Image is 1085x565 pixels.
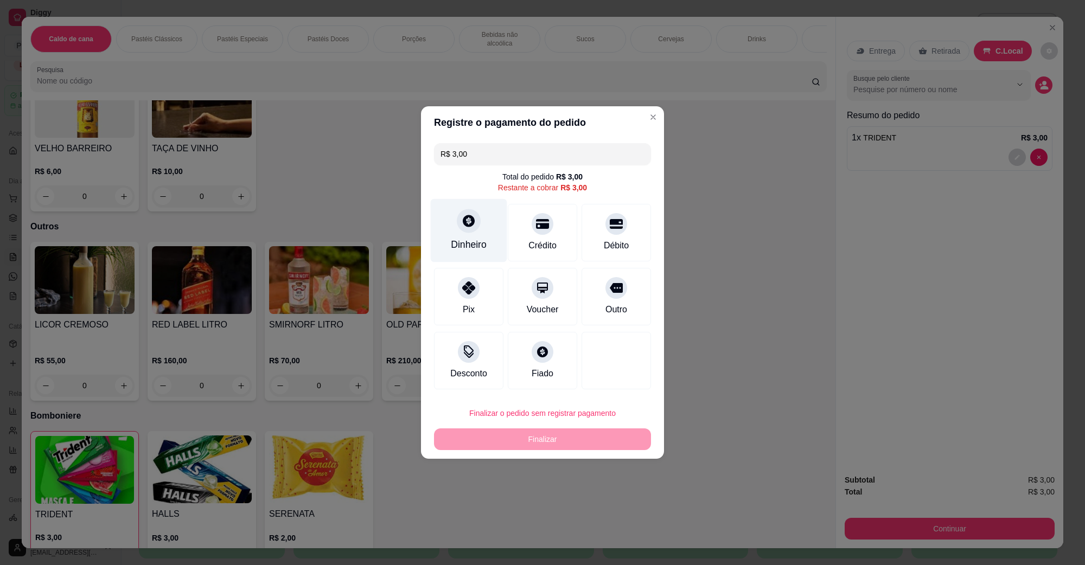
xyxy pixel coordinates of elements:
div: Voucher [527,303,559,316]
div: Crédito [528,239,557,252]
div: Desconto [450,367,487,380]
div: Outro [605,303,627,316]
div: Total do pedido [502,171,583,182]
input: Ex.: hambúrguer de cordeiro [441,143,644,165]
div: R$ 3,00 [560,182,587,193]
button: Close [644,108,662,126]
div: Débito [604,239,629,252]
div: Dinheiro [451,237,487,252]
div: Restante a cobrar [498,182,587,193]
div: R$ 3,00 [556,171,583,182]
header: Registre o pagamento do pedido [421,106,664,139]
button: Finalizar o pedido sem registrar pagamento [434,402,651,424]
div: Pix [463,303,475,316]
div: Fiado [532,367,553,380]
